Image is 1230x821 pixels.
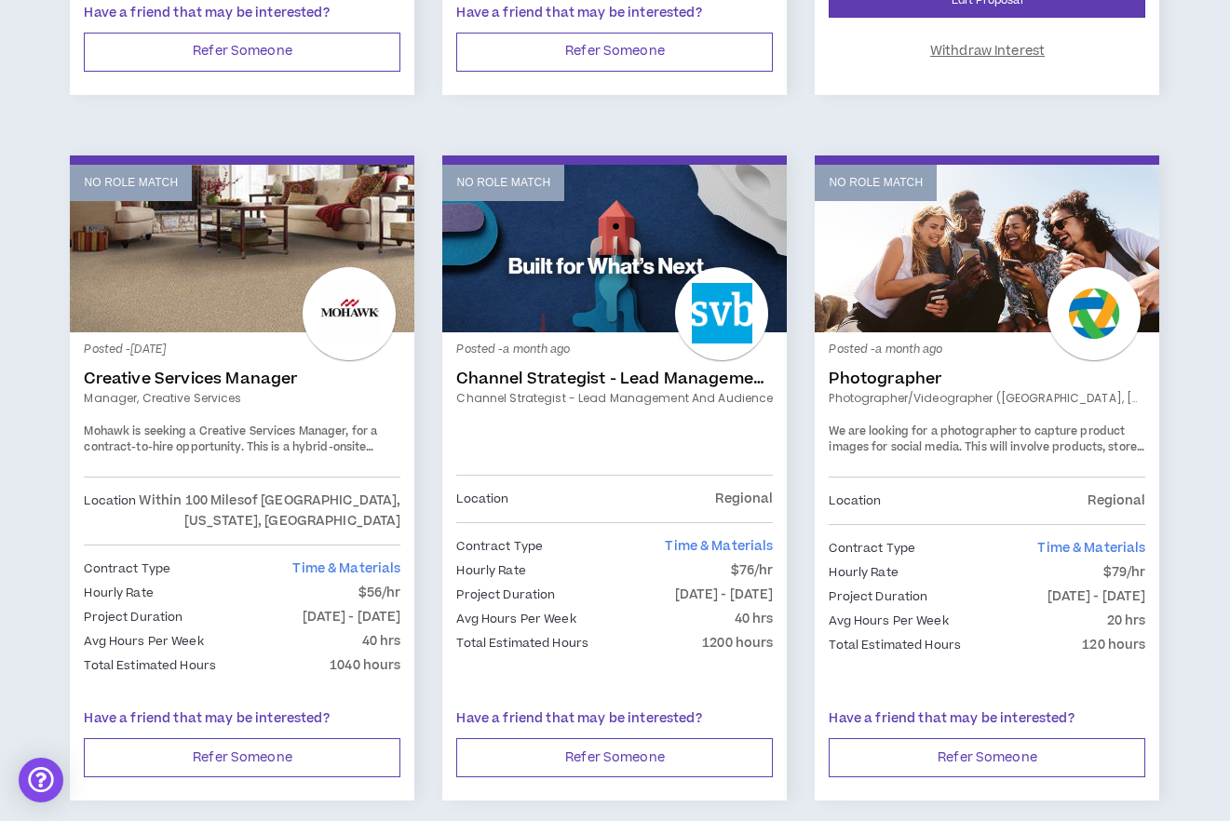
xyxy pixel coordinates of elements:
span: Time & Materials [665,537,773,556]
p: $79/hr [1103,562,1146,583]
p: 1040 hours [330,655,400,676]
button: Refer Someone [84,738,400,777]
p: Avg Hours Per Week [829,611,948,631]
p: 40 hrs [362,631,401,652]
a: No Role Match [70,165,414,332]
p: [DATE] - [DATE] [675,585,774,605]
p: No Role Match [456,174,550,192]
p: Project Duration [829,586,927,607]
p: Project Duration [84,607,182,627]
span: Time & Materials [1037,539,1145,558]
p: Posted - a month ago [456,342,773,358]
p: Regional [1088,491,1145,511]
p: Have a friend that may be interested? [456,709,773,729]
a: Photographer/Videographer ([GEOGRAPHIC_DATA], [GEOGRAPHIC_DATA]) [829,390,1145,407]
p: Location [456,489,508,509]
p: Regional [715,489,773,509]
p: 20 hrs [1107,611,1146,631]
div: Open Intercom Messenger [19,758,63,802]
p: [DATE] - [DATE] [1048,586,1146,607]
p: Contract Type [84,559,170,579]
p: [DATE] - [DATE] [303,607,401,627]
a: No Role Match [442,165,787,332]
span: Time & Materials [292,559,400,578]
span: This will involve products, store imagery and customer interactions. [829,439,1143,472]
button: Refer Someone [829,738,1145,777]
p: Posted - [DATE] [84,342,400,358]
span: Mohawk is seeking a Creative Services Manager, for a contract-to-hire opportunity. This is a hybr... [84,424,381,489]
a: Channel Strategist - Lead Management and Audience [456,370,773,388]
p: 120 hours [1082,635,1145,655]
button: Refer Someone [456,738,773,777]
p: Have a friend that may be interested? [829,709,1145,729]
a: Creative Services Manager [84,370,400,388]
p: Hourly Rate [456,560,525,581]
a: Photographer [829,370,1145,388]
p: Within 100 Miles of [GEOGRAPHIC_DATA], [US_STATE], [GEOGRAPHIC_DATA] [136,491,400,532]
p: Have a friend that may be interested? [84,4,400,23]
p: 40 hrs [735,609,774,629]
p: Location [829,491,881,511]
p: Avg Hours Per Week [456,609,575,629]
p: $56/hr [358,583,401,603]
p: Total Estimated Hours [829,635,961,655]
p: Have a friend that may be interested? [84,709,400,729]
span: Withdraw Interest [930,43,1045,61]
button: Withdraw Interest [829,33,1145,72]
p: Hourly Rate [84,583,153,603]
p: No Role Match [84,174,178,192]
p: Project Duration [456,585,555,605]
p: Hourly Rate [829,562,898,583]
p: Avg Hours Per Week [84,631,203,652]
p: 1200 hours [702,633,773,653]
a: No Role Match [815,165,1159,332]
p: Location [84,491,136,532]
button: Refer Someone [456,33,773,72]
a: Channel Strategist - Lead Management and Audience [456,390,773,407]
span: We are looking for a photographer to capture product images for social media. [829,424,1125,456]
p: No Role Match [829,174,923,192]
a: Manager, Creative Services [84,390,400,407]
p: Total Estimated Hours [84,655,216,676]
button: Refer Someone [84,33,400,72]
p: $76/hr [731,560,774,581]
p: Posted - a month ago [829,342,1145,358]
p: Have a friend that may be interested? [456,4,773,23]
p: Contract Type [829,538,915,559]
p: Contract Type [456,536,543,557]
p: Total Estimated Hours [456,633,588,653]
